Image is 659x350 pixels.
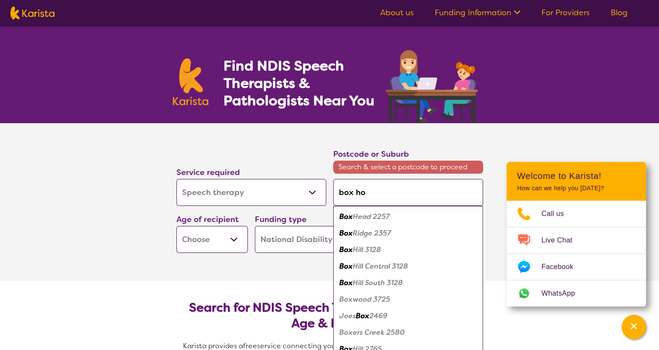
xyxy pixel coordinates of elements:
[356,311,369,320] em: Box
[176,214,239,225] label: Age of recipient
[353,229,391,238] em: Ridge 2357
[176,167,240,178] label: Service required
[10,7,54,20] img: Karista logo
[507,280,646,306] a: Web link opens in a new tab.
[517,185,635,192] p: How can we help you [DATE]?
[333,161,483,174] span: Search & select a postcode to proceed
[380,7,414,18] a: About us
[541,207,575,220] span: Call us
[541,7,590,18] a: For Providers
[223,57,384,109] h1: Find NDIS Speech Therapists & Pathologists Near You
[338,324,479,341] div: Boxers Creek 2580
[507,201,646,306] ul: Choose channel
[339,295,390,304] em: Boxwood 3725
[333,149,409,159] label: Postcode or Suburb
[183,300,476,331] h2: Search for NDIS Speech Therapists by Location, Age & Needs
[611,7,628,18] a: Blog
[353,245,381,254] em: Hill 3128
[333,179,483,206] input: Type
[255,214,307,225] label: Funding type
[353,278,403,287] em: Hill South 3128
[173,58,209,105] img: Karista logo
[541,287,585,300] span: WhatsApp
[353,262,408,271] em: Hill Central 3128
[507,162,646,306] div: Channel Menu
[338,308,479,324] div: Joes Box 2469
[338,275,479,291] div: Box Hill South 3128
[338,242,479,258] div: Box Hill 3128
[338,291,479,308] div: Boxwood 3725
[435,7,520,18] a: Funding Information
[338,225,479,242] div: Box Ridge 2357
[338,209,479,225] div: Box Head 2257
[339,245,353,254] em: Box
[339,328,405,337] em: Boxers Creek 2580
[541,234,583,247] span: Live Chat
[541,260,584,273] span: Facebook
[369,311,387,320] em: 2469
[379,47,487,123] img: speech-therapy
[339,278,353,287] em: Box
[622,315,646,339] button: Channel Menu
[339,212,353,221] em: Box
[339,262,353,271] em: Box
[339,311,356,320] em: Joes
[517,171,635,181] h2: Welcome to Karista!
[339,229,353,238] em: Box
[353,212,390,221] em: Head 2257
[338,258,479,275] div: Box Hill Central 3128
